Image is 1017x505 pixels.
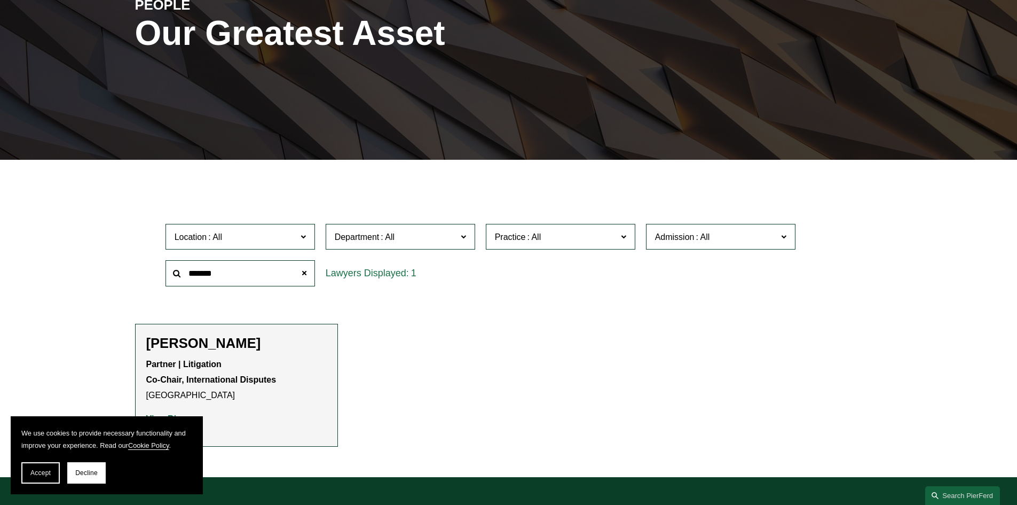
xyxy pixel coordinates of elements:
h1: Our Greatest Asset [135,14,633,53]
span: Decline [75,469,98,477]
section: Cookie banner [11,416,203,494]
span: Department [335,232,380,242]
strong: View Bio [146,414,182,423]
a: Search this site [925,486,1000,505]
a: Cookie Policy [128,441,169,449]
span: Location [175,232,207,242]
button: Accept [21,462,60,484]
p: We use cookies to provide necessary functionality and improve your experience. Read our . [21,427,192,452]
a: View Bio [146,414,191,423]
span: Accept [30,469,51,477]
p: [GEOGRAPHIC_DATA] [146,357,327,403]
h2: [PERSON_NAME] [146,335,327,352]
span: 1 [411,268,416,278]
button: Decline [67,462,106,484]
span: Practice [495,232,526,242]
span: Admission [655,232,695,242]
strong: Partner | Litigation Co-Chair, International Disputes [146,360,277,384]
